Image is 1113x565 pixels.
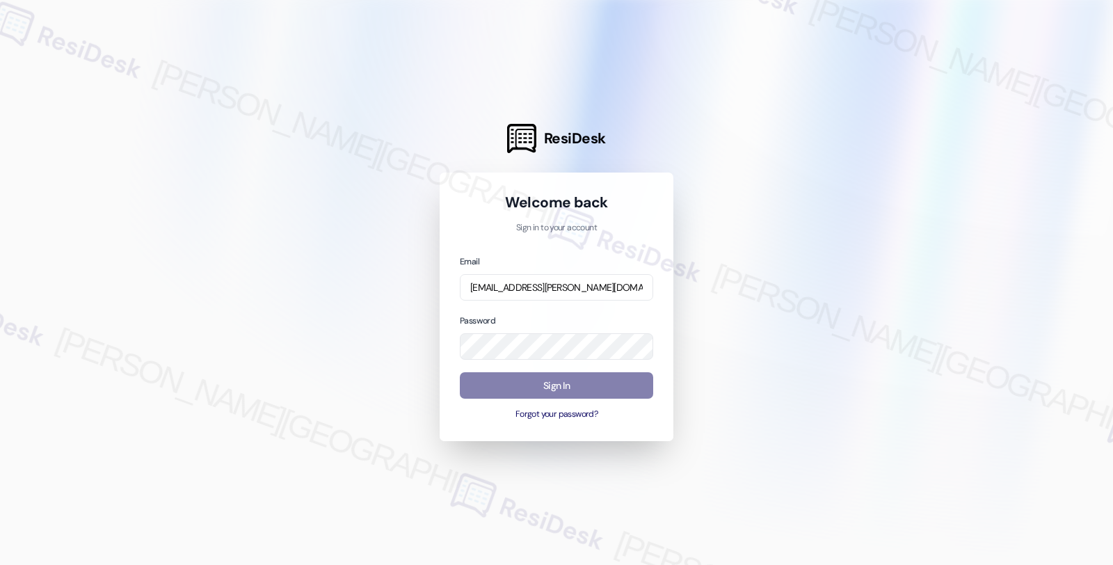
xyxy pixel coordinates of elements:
span: ResiDesk [544,129,606,148]
p: Sign in to your account [460,222,653,234]
button: Forgot your password? [460,408,653,421]
label: Password [460,315,495,326]
h1: Welcome back [460,193,653,212]
label: Email [460,256,479,267]
input: name@example.com [460,274,653,301]
button: Sign In [460,372,653,399]
img: ResiDesk Logo [507,124,536,153]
